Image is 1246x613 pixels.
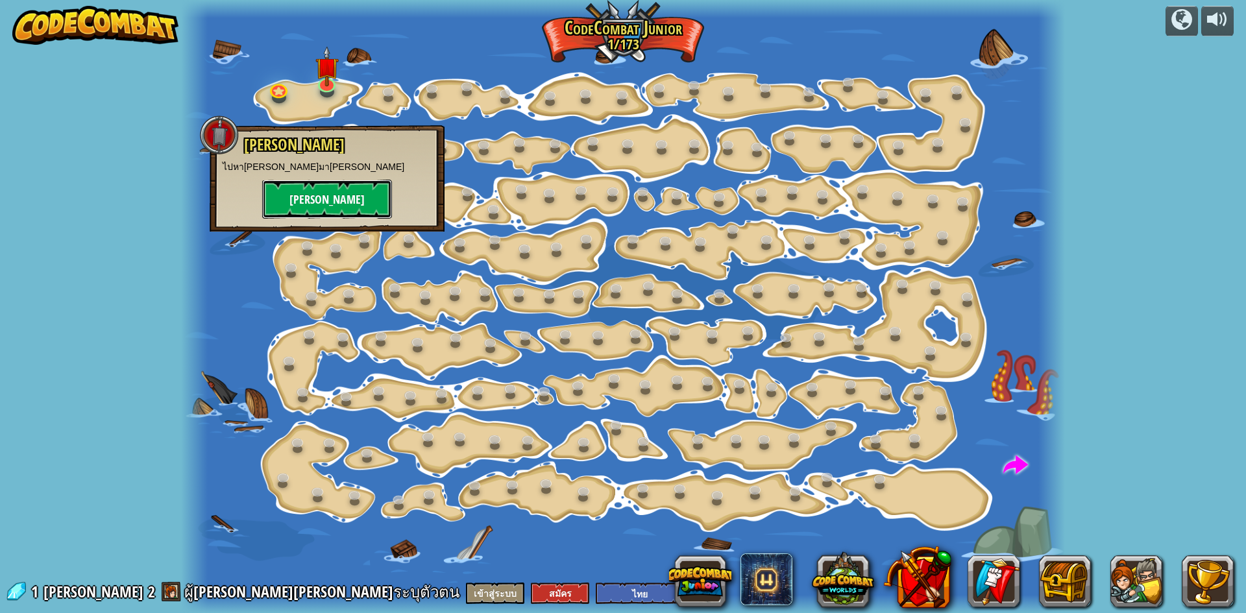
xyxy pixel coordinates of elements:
[148,581,155,602] span: 2
[466,583,524,604] button: เข้าสู่ระบบ
[315,46,338,86] img: level-banner-unstarted.png
[223,160,432,173] p: ไปหา[PERSON_NAME]มา[PERSON_NAME]
[1166,6,1198,36] button: แคมเปญ
[1201,6,1234,36] button: ปรับระดับเสียง
[262,180,392,219] button: [PERSON_NAME]
[31,581,42,602] span: 1
[12,6,178,45] img: CodeCombat - Learn how to code by playing a game
[184,581,459,602] span: ผู้[PERSON_NAME][PERSON_NAME]ระบุตัวตน
[531,583,589,604] button: สมัคร
[43,581,143,603] span: [PERSON_NAME]
[244,134,345,156] span: [PERSON_NAME]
